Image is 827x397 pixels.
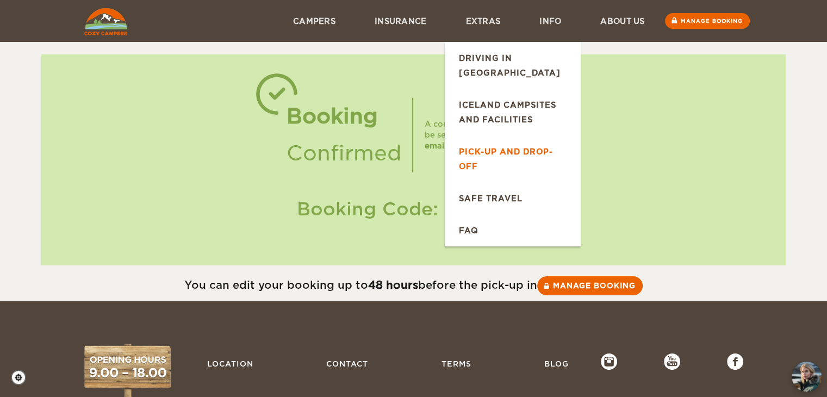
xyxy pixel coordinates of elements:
img: Freyja at Cozy Campers [792,362,822,392]
a: Pick-up and drop-off [445,135,581,182]
a: Contact [321,353,374,374]
a: Blog [538,353,574,374]
button: chat-button [792,362,822,392]
strong: 48 hours [368,278,418,291]
a: Driving in [GEOGRAPHIC_DATA] [445,42,581,89]
div: A confirmation will be sent to [424,119,506,151]
a: Manage booking [665,13,750,29]
a: Terms [436,353,476,374]
div: Booking Code: ZQP2WP [52,196,775,222]
a: FAQ [445,214,581,246]
div: Booking [286,98,401,135]
a: Location [202,353,259,374]
div: Confirmed [286,135,401,172]
a: Iceland Campsites and Facilities [445,89,581,135]
a: Manage booking [537,276,643,295]
a: Cookie settings [11,370,33,385]
img: Cozy Campers [84,8,127,35]
a: Safe Travel [445,182,581,214]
